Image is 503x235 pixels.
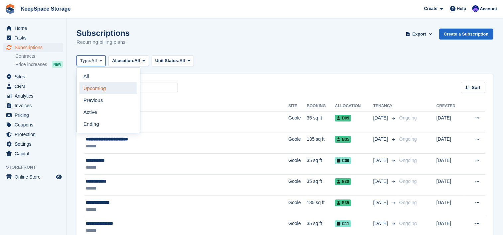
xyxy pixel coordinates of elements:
span: Allocation: [112,57,134,64]
span: All [134,57,140,64]
td: 135 sq ft [307,196,335,217]
button: Type: All [76,55,106,66]
span: Ongoing [399,179,417,184]
a: KeepSpace Storage [18,3,73,14]
div: NEW [52,61,63,68]
span: Type: [80,57,91,64]
span: Pricing [15,111,55,120]
a: Price increases NEW [15,61,63,68]
span: Account [480,6,497,12]
span: C09 [335,157,351,164]
span: [DATE] [373,157,389,164]
td: Goole [288,153,307,175]
span: CRM [15,82,55,91]
td: Goole [288,175,307,196]
a: All [79,70,137,82]
span: Ongoing [399,200,417,205]
span: Coupons [15,120,55,129]
img: stora-icon-8386f47178a22dfd0bd8f6a31ec36ba5ce8667c1dd55bd0f319d3a0aa187defe.svg [5,4,15,14]
a: menu [3,120,63,129]
td: Goole [288,196,307,217]
span: Protection [15,130,55,139]
td: [DATE] [436,153,464,175]
span: Online Store [15,172,55,182]
a: menu [3,139,63,149]
span: Price increases [15,61,47,68]
td: Goole [288,132,307,154]
a: menu [3,43,63,52]
span: E35 [335,199,351,206]
a: Contracts [15,53,63,59]
span: D09 [335,115,351,121]
a: Create a Subscription [439,29,493,39]
th: Created [436,101,464,112]
span: Help [457,5,466,12]
th: Customer [84,101,288,112]
td: [DATE] [436,132,464,154]
a: Active [79,106,137,118]
td: 135 sq ft [307,132,335,154]
a: Previous [79,94,137,106]
a: menu [3,111,63,120]
span: Ongoing [399,158,417,163]
span: Capital [15,149,55,158]
a: Upcoming [79,82,137,94]
span: E30 [335,178,351,185]
th: Booking [307,101,335,112]
span: [DATE] [373,115,389,121]
span: Analytics [15,91,55,101]
th: Site [288,101,307,112]
span: Settings [15,139,55,149]
span: Ongoing [399,136,417,142]
span: Invoices [15,101,55,110]
td: Goole [288,111,307,132]
span: [DATE] [373,178,389,185]
a: menu [3,33,63,42]
a: menu [3,130,63,139]
span: B35 [335,136,351,143]
a: menu [3,24,63,33]
a: Ending [79,118,137,130]
span: [DATE] [373,220,389,227]
span: Sites [15,72,55,81]
td: [DATE] [436,175,464,196]
p: Recurring billing plans [76,39,130,46]
a: menu [3,101,63,110]
span: Unit Status: [155,57,180,64]
img: Chloe Clark [472,5,479,12]
span: Home [15,24,55,33]
a: Preview store [55,173,63,181]
span: Storefront [6,164,66,171]
a: menu [3,72,63,81]
span: Tasks [15,33,55,42]
span: Subscriptions [15,43,55,52]
th: Tenancy [373,101,396,112]
td: 35 sq ft [307,111,335,132]
span: Export [412,31,426,38]
span: [DATE] [373,136,389,143]
span: All [91,57,97,64]
h1: Subscriptions [76,29,130,38]
td: 35 sq ft [307,153,335,175]
span: C11 [335,220,351,227]
span: Sort [472,84,480,91]
span: Create [424,5,437,12]
span: All [180,57,185,64]
span: Ongoing [399,115,417,120]
a: menu [3,172,63,182]
a: menu [3,82,63,91]
button: Unit Status: All [152,55,194,66]
button: Export [405,29,434,39]
td: 35 sq ft [307,175,335,196]
td: [DATE] [436,111,464,132]
a: menu [3,149,63,158]
td: [DATE] [436,196,464,217]
a: menu [3,91,63,101]
th: Allocation [335,101,373,112]
span: Ongoing [399,221,417,226]
span: [DATE] [373,199,389,206]
button: Allocation: All [108,55,149,66]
